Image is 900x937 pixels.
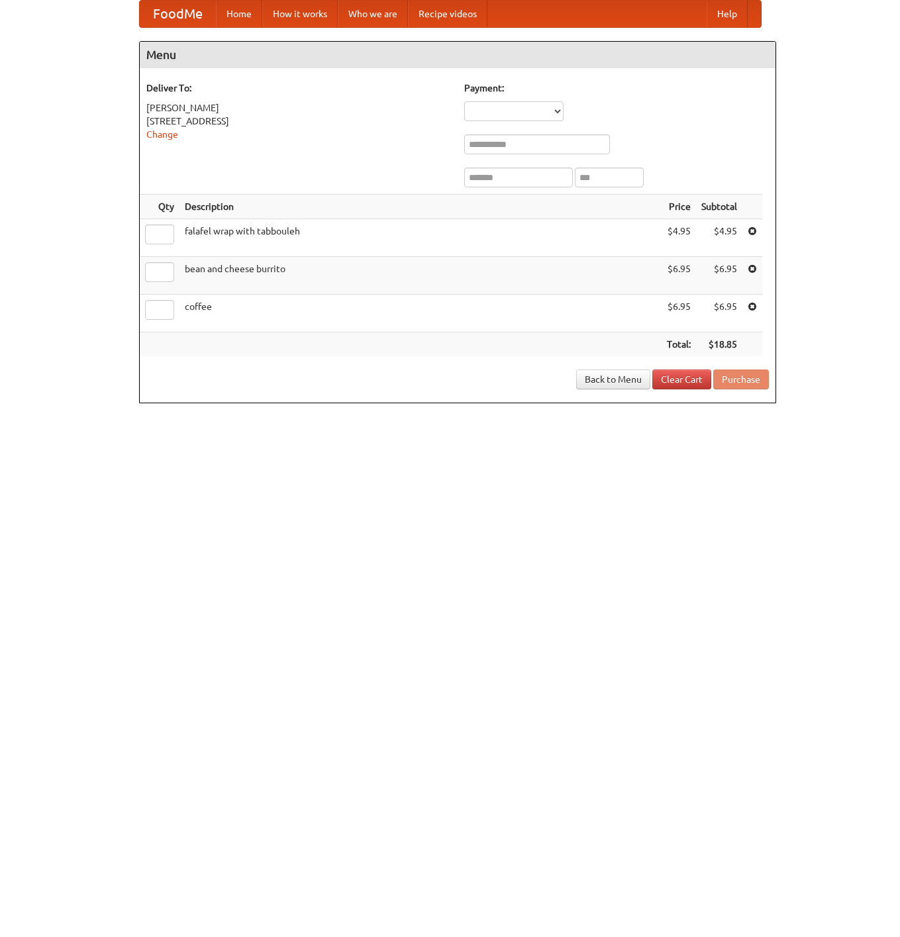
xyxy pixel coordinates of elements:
[146,101,451,115] div: [PERSON_NAME]
[696,195,742,219] th: Subtotal
[662,257,696,295] td: $6.95
[707,1,748,27] a: Help
[576,370,650,389] a: Back to Menu
[696,295,742,332] td: $6.95
[662,195,696,219] th: Price
[179,195,662,219] th: Description
[408,1,487,27] a: Recipe videos
[140,195,179,219] th: Qty
[464,81,769,95] h5: Payment:
[140,1,216,27] a: FoodMe
[338,1,408,27] a: Who we are
[140,42,775,68] h4: Menu
[662,219,696,257] td: $4.95
[179,257,662,295] td: bean and cheese burrito
[179,219,662,257] td: falafel wrap with tabbouleh
[696,332,742,357] th: $18.85
[216,1,262,27] a: Home
[146,129,178,140] a: Change
[662,332,696,357] th: Total:
[146,115,451,128] div: [STREET_ADDRESS]
[652,370,711,389] a: Clear Cart
[696,219,742,257] td: $4.95
[662,295,696,332] td: $6.95
[179,295,662,332] td: coffee
[713,370,769,389] button: Purchase
[696,257,742,295] td: $6.95
[262,1,338,27] a: How it works
[146,81,451,95] h5: Deliver To:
